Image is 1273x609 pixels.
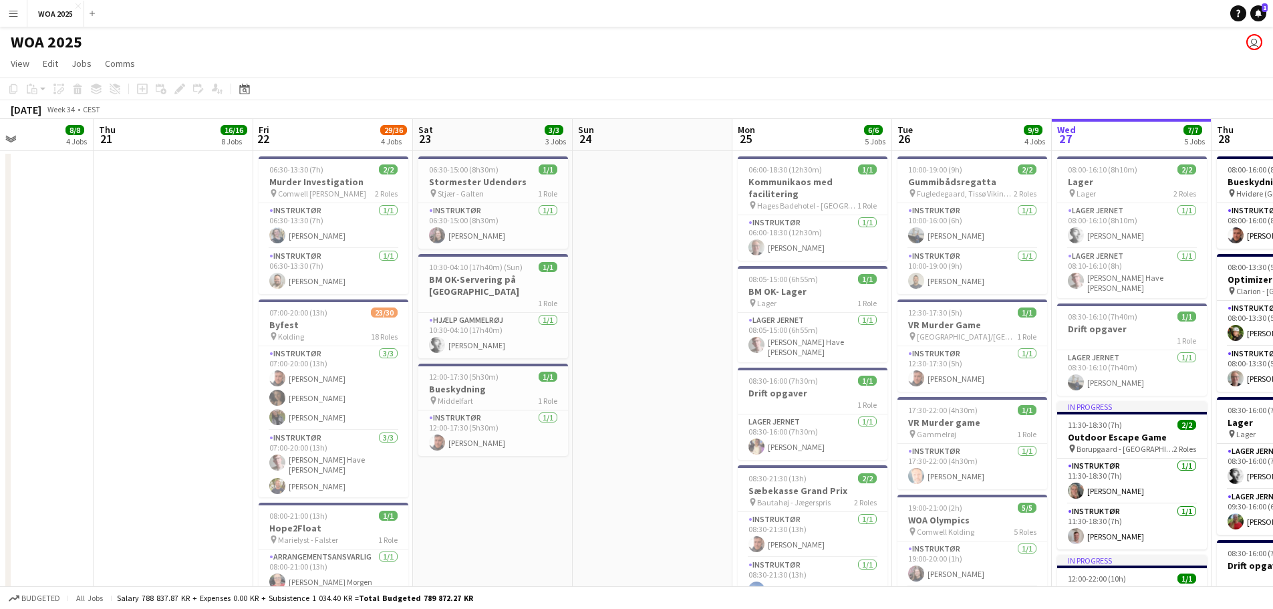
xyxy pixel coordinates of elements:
[37,55,63,72] a: Edit
[359,593,473,603] span: Total Budgeted 789 872.27 KR
[74,593,106,603] span: All jobs
[11,57,29,70] span: View
[1250,5,1266,21] a: 1
[44,104,78,114] span: Week 34
[1246,34,1262,50] app-user-avatar: Bettina Madsen
[11,32,82,52] h1: WOA 2025
[21,594,60,603] span: Budgeted
[72,57,92,70] span: Jobs
[11,103,41,116] div: [DATE]
[27,1,84,27] button: WOA 2025
[83,104,100,114] div: CEST
[7,591,62,606] button: Budgeted
[117,593,473,603] div: Salary 788 837.87 KR + Expenses 0.00 KR + Subsistence 1 034.40 KR =
[100,55,140,72] a: Comms
[43,57,58,70] span: Edit
[5,55,35,72] a: View
[66,55,97,72] a: Jobs
[105,57,135,70] span: Comms
[1262,3,1268,12] span: 1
